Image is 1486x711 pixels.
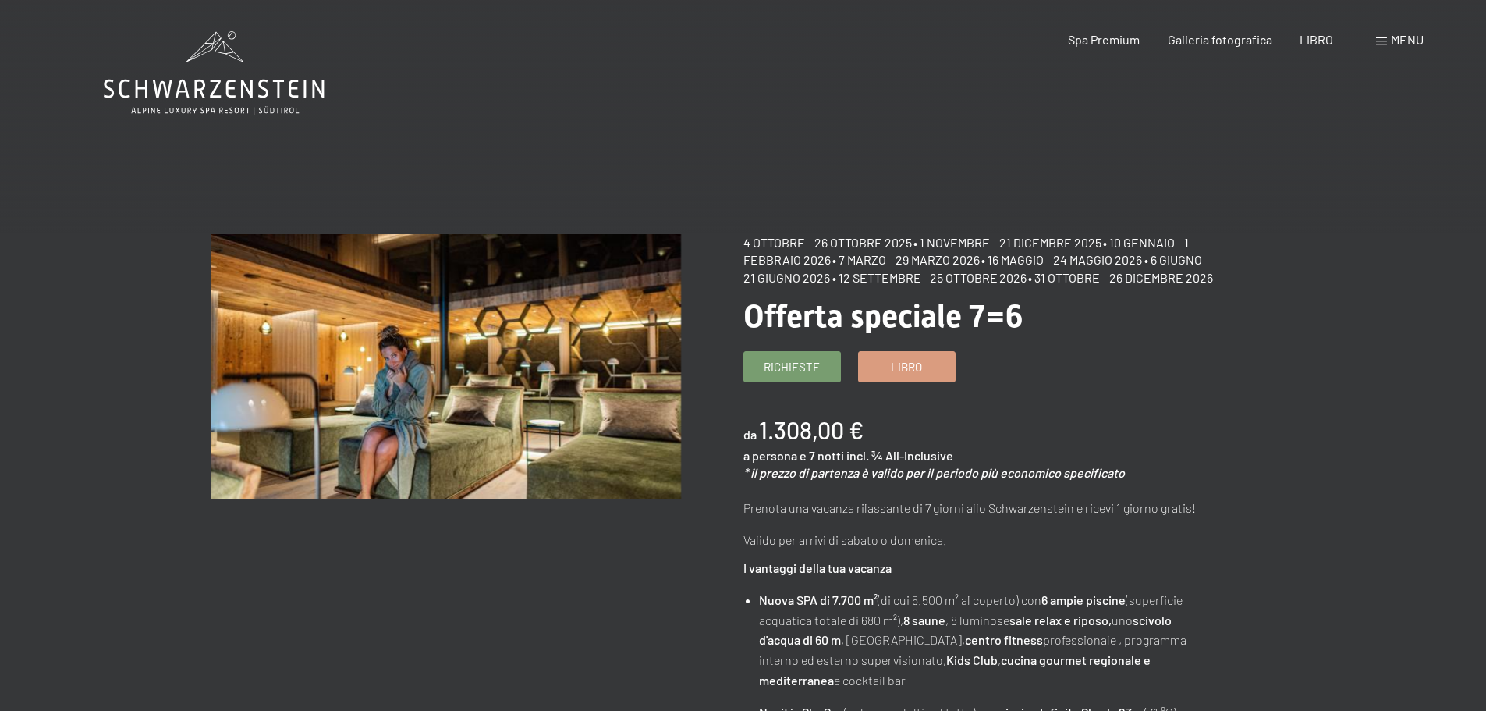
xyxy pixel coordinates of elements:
font: • 1 novembre - 21 dicembre 2025 [913,235,1101,250]
font: • 16 maggio - 24 maggio 2026 • 6 giugno - 21 giugno 2026 • 12 settembre [743,252,1209,284]
font: (di cui 5.500 m² al coperto) con [878,592,1041,607]
a: Galleria fotografica [1168,32,1272,47]
font: cucina gourmet regionale e mediterranea [759,652,1151,688]
font: Libro [891,360,922,374]
font: centro fitness [965,632,1043,647]
font: incl. ¾ All-Inclusive [846,448,953,463]
font: uno [1112,613,1133,627]
font: 2026 [999,270,1027,285]
font: Prenota una vacanza rilassante di 7 giorni allo Schwarzenstein e ricevi 1 giorno gratis! [743,500,1196,515]
font: 4 ottobre - 26 ottobre 2025 [743,235,912,250]
img: Offerta speciale 7=6 [211,234,681,499]
font: 6 ampie piscine [1041,592,1126,607]
font: - 25 ottobre [923,270,998,285]
font: 7 notti [809,448,844,463]
font: Richieste [764,360,820,374]
font: e cocktail bar [834,673,906,688]
a: Spa Premium [1068,32,1140,47]
font: menu [1391,32,1424,47]
font: Valido per arrivi di sabato o domenica. [743,532,947,547]
a: Libro [859,352,955,382]
font: • 31 ottobre - 26 dicembre 2026 [1028,270,1213,285]
font: sale relax e riposo, [1009,613,1112,627]
font: Kids Club [946,652,998,667]
font: da [743,427,757,442]
font: , [GEOGRAPHIC_DATA], [841,632,965,647]
a: LIBRO [1300,32,1333,47]
font: I vantaggi della tua vacanza [743,560,892,575]
font: 1.308,00 € [759,416,864,444]
font: 8 saune [903,613,945,627]
font: a persona e [743,448,807,463]
font: • 7 marzo - 29 marzo 2026 [832,252,980,267]
font: * il prezzo di partenza è valido per il periodo più economico specificato [743,465,1125,480]
font: Nuova SPA di 7.700 m² [759,592,878,607]
font: , 8 luminose [945,613,1009,627]
a: Richieste [744,352,840,382]
font: , [998,652,1001,667]
font: Offerta speciale 7=6 [743,298,1023,335]
font: (superficie acquatica totale di 680 m²), [759,592,1183,627]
